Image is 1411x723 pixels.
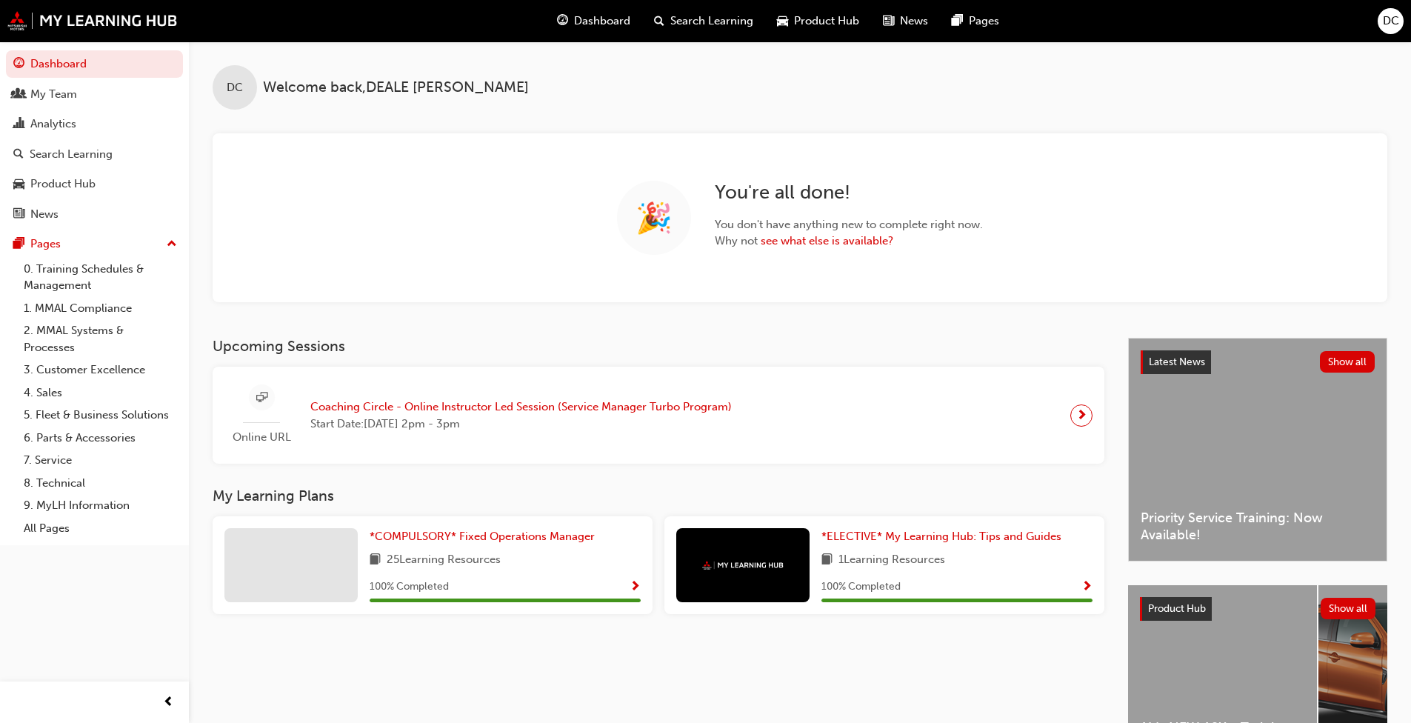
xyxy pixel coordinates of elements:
a: My Team [6,81,183,108]
button: DC [1378,8,1404,34]
span: car-icon [777,12,788,30]
span: DC [1383,13,1399,30]
a: guage-iconDashboard [545,6,642,36]
a: 1. MMAL Compliance [18,297,183,320]
button: Show Progress [630,578,641,596]
a: 7. Service [18,449,183,472]
span: Coaching Circle - Online Instructor Led Session (Service Manager Turbo Program) [310,399,732,416]
span: Product Hub [794,13,859,30]
a: Product Hub [6,170,183,198]
span: Latest News [1149,356,1205,368]
a: Search Learning [6,141,183,168]
h3: My Learning Plans [213,487,1104,504]
a: 9. MyLH Information [18,494,183,517]
div: Analytics [30,116,76,133]
span: guage-icon [557,12,568,30]
a: 5. Fleet & Business Solutions [18,404,183,427]
span: next-icon [1076,405,1087,426]
span: Show Progress [1081,581,1093,594]
span: sessionType_ONLINE_URL-icon [256,389,267,407]
button: Pages [6,230,183,258]
img: mmal [7,11,178,30]
a: Product HubShow all [1140,597,1375,621]
span: Product Hub [1148,602,1206,615]
span: pages-icon [952,12,963,30]
a: 8. Technical [18,472,183,495]
a: news-iconNews [871,6,940,36]
a: Analytics [6,110,183,138]
span: *COMPULSORY* Fixed Operations Manager [370,530,595,543]
span: Welcome back , DEALE [PERSON_NAME] [263,79,529,96]
img: mmal [702,561,784,570]
span: book-icon [821,551,833,570]
div: My Team [30,86,77,103]
span: news-icon [883,12,894,30]
a: 0. Training Schedules & Management [18,258,183,297]
span: Show Progress [630,581,641,594]
button: Show all [1321,598,1376,619]
span: people-icon [13,88,24,101]
span: prev-icon [163,693,174,712]
span: 100 % Completed [370,579,449,596]
span: News [900,13,928,30]
a: 2. MMAL Systems & Processes [18,319,183,359]
span: Online URL [224,429,298,446]
a: search-iconSearch Learning [642,6,765,36]
a: Online URLCoaching Circle - Online Instructor Led Session (Service Manager Turbo Program)Start Da... [224,379,1093,452]
button: Show Progress [1081,578,1093,596]
a: 6. Parts & Accessories [18,427,183,450]
span: DC [227,79,243,96]
div: Pages [30,236,61,253]
button: Show all [1320,351,1375,373]
span: 25 Learning Resources [387,551,501,570]
a: car-iconProduct Hub [765,6,871,36]
a: Dashboard [6,50,183,78]
a: 4. Sales [18,382,183,404]
h2: You're all done! [715,181,983,204]
span: Dashboard [574,13,630,30]
a: All Pages [18,517,183,540]
span: Start Date: [DATE] 2pm - 3pm [310,416,732,433]
span: car-icon [13,178,24,191]
span: pages-icon [13,238,24,251]
div: Search Learning [30,146,113,163]
div: News [30,206,59,223]
a: 3. Customer Excellence [18,359,183,382]
div: Product Hub [30,176,96,193]
h3: Upcoming Sessions [213,338,1104,355]
span: search-icon [654,12,664,30]
span: chart-icon [13,118,24,131]
a: pages-iconPages [940,6,1011,36]
a: see what else is available? [761,234,893,247]
span: Pages [969,13,999,30]
span: Search Learning [670,13,753,30]
a: Latest NewsShow all [1141,350,1375,374]
span: You don't have anything new to complete right now. [715,216,983,233]
span: Why not [715,233,983,250]
span: search-icon [13,148,24,161]
a: News [6,201,183,228]
a: *COMPULSORY* Fixed Operations Manager [370,528,601,545]
span: 100 % Completed [821,579,901,596]
span: Priority Service Training: Now Available! [1141,510,1375,543]
a: *ELECTIVE* My Learning Hub: Tips and Guides [821,528,1067,545]
button: DashboardMy TeamAnalyticsSearch LearningProduct HubNews [6,47,183,230]
span: up-icon [167,235,177,254]
span: news-icon [13,208,24,221]
a: Latest NewsShow allPriority Service Training: Now Available! [1128,338,1387,562]
span: 1 Learning Resources [838,551,945,570]
span: *ELECTIVE* My Learning Hub: Tips and Guides [821,530,1061,543]
span: book-icon [370,551,381,570]
span: 🎉 [636,210,673,227]
span: guage-icon [13,58,24,71]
